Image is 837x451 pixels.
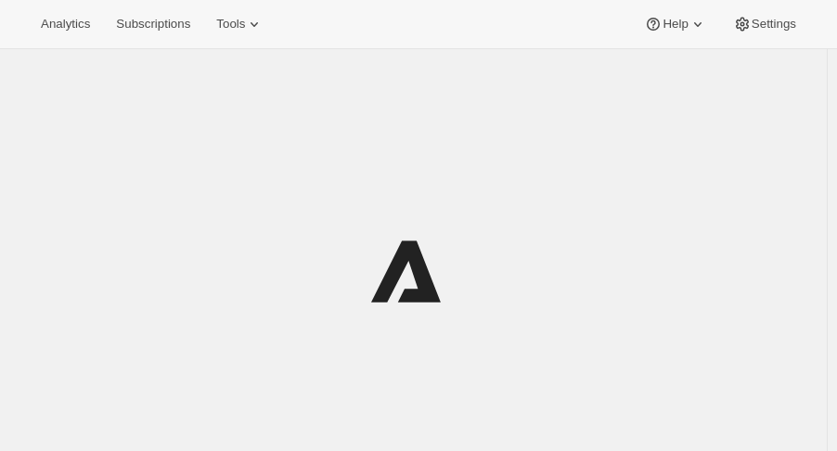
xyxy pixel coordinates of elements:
span: Tools [216,17,245,32]
button: Subscriptions [105,11,201,37]
button: Tools [205,11,275,37]
button: Settings [722,11,807,37]
button: Help [633,11,717,37]
span: Settings [752,17,796,32]
button: Analytics [30,11,101,37]
span: Analytics [41,17,90,32]
span: Subscriptions [116,17,190,32]
span: Help [663,17,688,32]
